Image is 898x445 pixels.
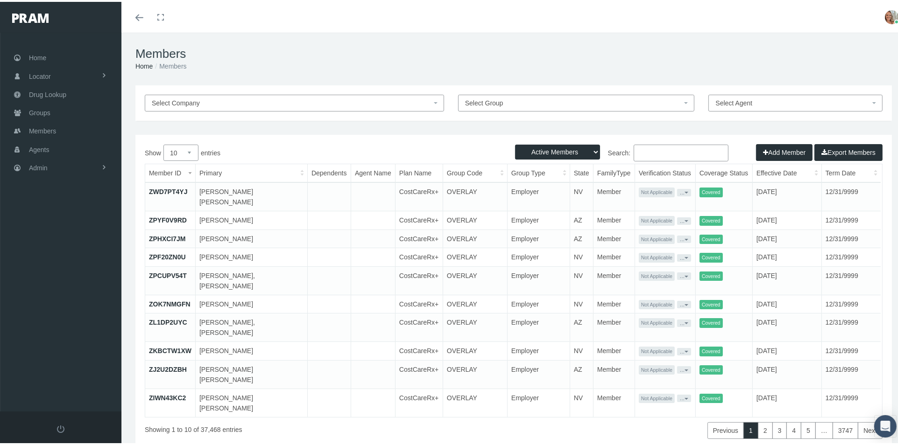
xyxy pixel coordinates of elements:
[758,420,773,437] a: 2
[514,143,728,160] label: Search:
[593,228,635,246] td: Member
[570,162,593,181] th: State
[149,317,187,324] a: ZL1DP2UYC
[29,47,46,65] span: Home
[635,162,695,181] th: Verification Status
[858,420,883,437] a: Next
[29,102,50,120] span: Groups
[707,420,744,437] a: Previous
[395,162,443,181] th: Plan Name
[700,270,723,279] span: Covered
[593,340,635,359] td: Member
[593,358,635,387] td: Member
[351,162,395,181] th: Agent Name
[570,358,593,387] td: AZ
[677,234,691,241] button: ...
[677,252,691,260] button: ...
[715,97,752,105] span: Select Agent
[695,162,752,181] th: Coverage Status
[29,157,48,175] span: Admin
[821,264,881,293] td: 12/31/9999
[639,345,675,355] span: Not Applicable
[196,312,308,340] td: [PERSON_NAME], [PERSON_NAME]
[443,340,507,359] td: OVERLAY
[593,181,635,209] td: Member
[196,264,308,293] td: [PERSON_NAME], [PERSON_NAME]
[752,228,821,246] td: [DATE]
[507,387,570,415] td: Employer
[593,387,635,415] td: Member
[507,162,570,181] th: Group Type: activate to sort column ascending
[196,387,308,415] td: [PERSON_NAME] [PERSON_NAME]
[443,387,507,415] td: OVERLAY
[677,216,691,223] button: ...
[752,293,821,312] td: [DATE]
[507,181,570,209] td: Employer
[149,251,186,259] a: ZPF20ZN0U
[307,162,351,181] th: Dependents
[196,340,308,359] td: [PERSON_NAME]
[570,246,593,265] td: NV
[677,318,691,325] button: ...
[570,340,593,359] td: NV
[814,142,883,159] button: Export Members
[507,312,570,340] td: Employer
[395,264,443,293] td: CostCareRx+
[677,346,691,354] button: ...
[196,228,308,246] td: [PERSON_NAME]
[149,215,187,222] a: ZPYF0V9RD
[149,186,187,194] a: ZWD7PT4YJ
[677,187,691,195] button: ...
[570,264,593,293] td: NV
[149,392,186,400] a: ZIWN43KC2
[149,299,191,306] a: ZOK7NMGFN
[443,293,507,312] td: OVERLAY
[677,299,691,306] button: ...
[752,246,821,265] td: [DATE]
[821,228,881,246] td: 12/31/9999
[135,61,153,68] a: Home
[196,162,308,181] th: Primary: activate to sort column ascending
[752,181,821,209] td: [DATE]
[163,143,198,159] select: Showentries
[153,59,186,70] li: Members
[700,392,723,402] span: Covered
[135,45,892,59] h1: Members
[700,298,723,308] span: Covered
[639,270,675,279] span: Not Applicable
[821,340,881,359] td: 12/31/9999
[507,228,570,246] td: Employer
[29,66,51,83] span: Locator
[821,312,881,340] td: 12/31/9999
[700,316,723,326] span: Covered
[752,312,821,340] td: [DATE]
[465,97,503,105] span: Select Group
[443,264,507,293] td: OVERLAY
[821,209,881,228] td: 12/31/9999
[570,293,593,312] td: NV
[196,293,308,312] td: [PERSON_NAME]
[395,358,443,387] td: CostCareRx+
[821,162,881,181] th: Term Date: activate to sort column ascending
[700,186,723,195] span: Covered
[639,214,675,224] span: Not Applicable
[507,209,570,228] td: Employer
[752,340,821,359] td: [DATE]
[196,209,308,228] td: [PERSON_NAME]
[395,387,443,415] td: CostCareRx+
[593,312,635,340] td: Member
[395,312,443,340] td: CostCareRx+
[395,340,443,359] td: CostCareRx+
[639,392,675,402] span: Not Applicable
[821,246,881,265] td: 12/31/9999
[29,139,49,157] span: Agents
[507,340,570,359] td: Employer
[700,345,723,355] span: Covered
[700,214,723,224] span: Covered
[29,120,56,138] span: Members
[443,312,507,340] td: OVERLAY
[752,387,821,415] td: [DATE]
[752,162,821,181] th: Effective Date: activate to sort column ascending
[700,363,723,373] span: Covered
[639,363,675,373] span: Not Applicable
